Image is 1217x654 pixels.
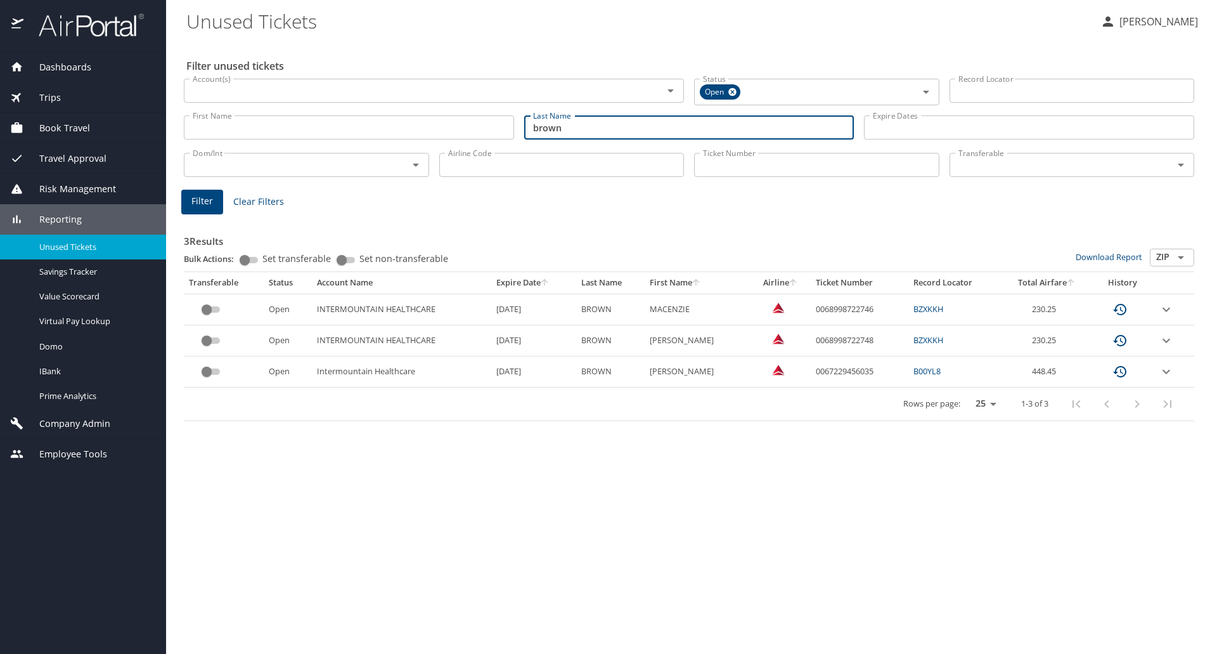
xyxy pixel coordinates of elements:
span: Book Travel [23,121,90,135]
select: rows per page [965,395,1001,414]
th: Airline [750,272,811,294]
span: Risk Management [23,182,116,196]
button: expand row [1159,302,1174,317]
img: icon-airportal.png [11,13,25,37]
div: Transferable [189,277,259,289]
span: Prime Analytics [39,390,151,402]
img: Delta Airlines [772,301,785,314]
p: 1-3 of 3 [1021,400,1048,408]
p: [PERSON_NAME] [1116,14,1198,29]
td: [DATE] [491,325,576,356]
span: IBank [39,365,151,377]
button: Open [917,83,935,101]
td: 0067229456035 [811,356,908,388]
a: BZXKKH [913,334,943,346]
td: MACENZIE [645,294,751,325]
th: Expire Date [491,272,576,294]
table: custom pagination table [184,272,1194,421]
td: [PERSON_NAME] [645,325,751,356]
td: BROWN [576,356,644,388]
th: Total Airfare [1001,272,1092,294]
button: expand row [1159,364,1174,379]
th: History [1092,272,1154,294]
button: sort [789,279,798,287]
span: Dashboards [23,60,91,74]
td: 0068998722746 [811,294,908,325]
td: [PERSON_NAME] [645,356,751,388]
td: Open [264,325,312,356]
h1: Unused Tickets [186,1,1090,41]
span: Savings Tracker [39,266,151,278]
div: Open [700,84,740,100]
span: Travel Approval [23,152,106,166]
th: Status [264,272,312,294]
span: Set transferable [262,254,331,263]
td: INTERMOUNTAIN HEALTHCARE [312,294,491,325]
span: Employee Tools [23,447,107,461]
span: Value Scorecard [39,291,151,303]
td: Open [264,356,312,388]
a: Download Report [1076,251,1142,263]
button: sort [541,279,550,287]
p: Rows per page: [903,400,960,408]
img: Delta Airlines [772,332,785,345]
td: 230.25 [1001,294,1092,325]
span: Company Admin [23,417,110,431]
span: Unused Tickets [39,241,151,253]
span: Reporting [23,213,82,226]
span: Open [700,86,731,99]
td: INTERMOUNTAIN HEALTHCARE [312,325,491,356]
button: Clear Filters [228,190,289,214]
span: Virtual Pay Lookup [39,315,151,327]
span: Filter [191,193,213,209]
a: BZXKKH [913,303,943,315]
th: Ticket Number [811,272,908,294]
td: BROWN [576,325,644,356]
img: Delta Airlines [772,363,785,376]
button: sort [692,279,701,287]
th: Account Name [312,272,491,294]
button: Open [662,82,679,100]
img: airportal-logo.png [25,13,144,37]
td: BROWN [576,294,644,325]
td: [DATE] [491,294,576,325]
p: Bulk Actions: [184,253,244,265]
h2: Filter unused tickets [186,56,1197,76]
button: [PERSON_NAME] [1095,10,1203,33]
button: expand row [1159,333,1174,348]
td: Open [264,294,312,325]
span: Set non-transferable [359,254,448,263]
th: Record Locator [908,272,1001,294]
button: Open [1172,156,1190,174]
button: Open [407,156,425,174]
th: First Name [645,272,751,294]
span: Clear Filters [233,194,284,210]
th: Last Name [576,272,644,294]
td: 448.45 [1001,356,1092,388]
a: B00YL8 [913,365,941,377]
span: Domo [39,341,151,353]
td: Intermountain Healthcare [312,356,491,388]
button: Open [1172,249,1190,266]
td: [DATE] [491,356,576,388]
button: Filter [181,190,223,214]
td: 230.25 [1001,325,1092,356]
button: sort [1067,279,1076,287]
span: Trips [23,91,61,105]
h3: 3 Results [184,226,1194,249]
td: 0068998722748 [811,325,908,356]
